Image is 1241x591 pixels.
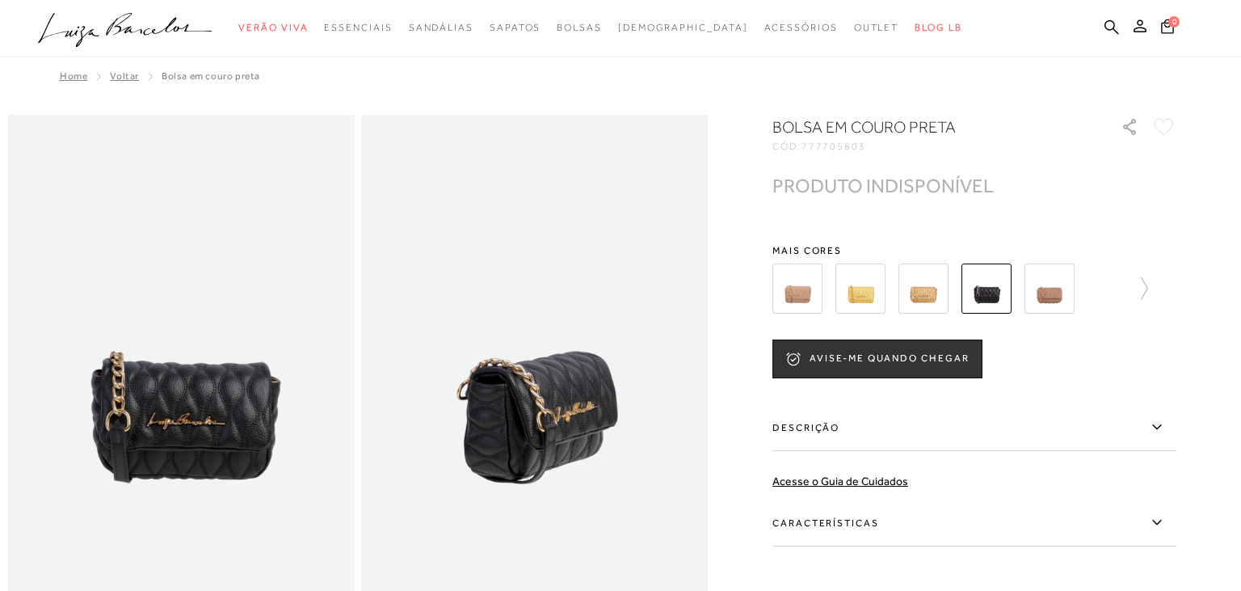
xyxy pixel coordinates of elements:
[764,13,838,43] a: noSubCategoriesText
[409,22,473,33] span: Sandálias
[162,70,260,82] span: BOLSA EM COURO PRETA
[772,500,1176,547] label: Características
[1168,16,1180,27] span: 0
[772,475,908,488] a: Acesse o Guia de Cuidados
[801,141,866,152] span: 777705803
[324,13,392,43] a: noSubCategoriesText
[835,264,886,314] img: BOLSA EM COURO DOURADO COM LOGO METALIZADO LB PEQUENA
[772,246,1176,255] span: Mais cores
[557,13,602,43] a: noSubCategoriesText
[324,22,392,33] span: Essenciais
[772,177,994,194] div: PRODUTO INDISPONÍVEL
[409,13,473,43] a: noSubCategoriesText
[854,22,899,33] span: Outlet
[618,13,748,43] a: noSubCategoriesText
[854,13,899,43] a: noSubCategoriesText
[961,264,1012,314] img: BOLSA EM COURO PRETA
[110,70,139,82] a: Voltar
[60,70,87,82] a: Home
[915,13,961,43] a: BLOG LB
[772,116,1075,138] h1: BOLSA EM COURO PRETA
[1156,18,1179,40] button: 0
[772,141,1096,151] div: CÓD:
[898,264,949,314] img: BOLSA EM COURO OURO VELHO COM LOGO METALIZADO LB PEQUENA
[764,22,838,33] span: Acessórios
[557,22,602,33] span: Bolsas
[772,404,1176,451] label: Descrição
[772,340,982,378] button: AVISE-ME QUANDO CHEGAR
[618,22,748,33] span: [DEMOGRAPHIC_DATA]
[915,22,961,33] span: BLOG LB
[238,22,308,33] span: Verão Viva
[490,13,541,43] a: noSubCategoriesText
[238,13,308,43] a: noSubCategoriesText
[1024,264,1075,314] img: Bolsa pequena crossbody camel
[490,22,541,33] span: Sapatos
[772,264,822,314] img: BOLSA EM COURO BEGE COM LOGO METALIZADO LB PEQUENA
